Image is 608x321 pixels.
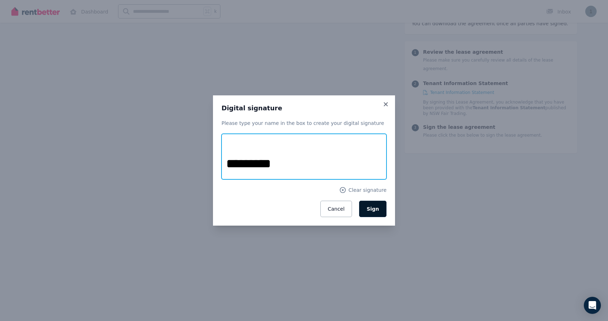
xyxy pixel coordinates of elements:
h3: Digital signature [222,104,386,112]
p: Please type your name in the box to create your digital signature [222,120,386,127]
span: Sign [367,206,379,212]
span: Clear signature [348,186,386,194]
div: Open Intercom Messenger [584,297,601,314]
button: Cancel [320,201,352,217]
button: Sign [359,201,386,217]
